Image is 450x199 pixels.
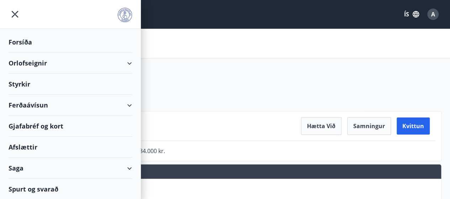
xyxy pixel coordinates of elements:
[9,95,132,116] div: Ferðaávísun
[9,32,132,53] div: Forsíða
[139,147,165,155] span: 34.000 kr.
[9,158,132,179] div: Saga
[9,8,21,21] button: menu
[400,8,423,21] button: ÍS
[15,187,438,194] p: Inneign
[397,117,430,135] button: Kvittun
[301,117,342,135] button: Hætta við
[431,10,435,18] span: A
[9,116,132,137] div: Gjafabréf og kort
[347,117,391,135] button: Samningur
[9,74,132,95] div: Styrkir
[9,53,132,74] div: Orlofseignir
[424,6,441,23] button: A
[118,8,132,22] img: union_logo
[9,137,132,158] div: Afslættir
